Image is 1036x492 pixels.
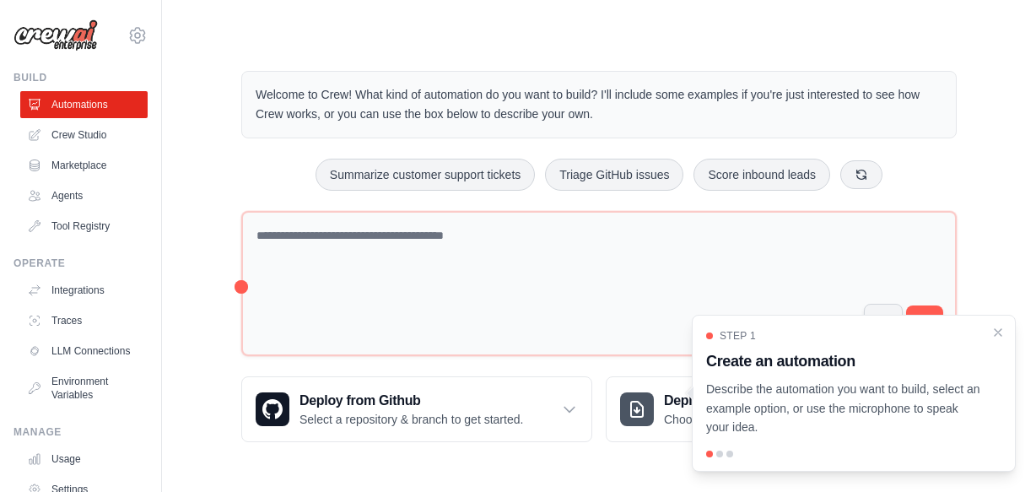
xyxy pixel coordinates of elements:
[13,257,148,270] div: Operate
[706,380,981,437] p: Describe the automation you want to build, select an example option, or use the microphone to spe...
[20,91,148,118] a: Automations
[316,159,535,191] button: Summarize customer support tickets
[20,338,148,365] a: LLM Connections
[13,425,148,439] div: Manage
[256,85,942,124] p: Welcome to Crew! What kind of automation do you want to build? I'll include some examples if you'...
[720,329,756,343] span: Step 1
[991,326,1005,339] button: Close walkthrough
[20,277,148,304] a: Integrations
[20,122,148,149] a: Crew Studio
[952,411,1036,492] iframe: Chat Widget
[20,307,148,334] a: Traces
[545,159,683,191] button: Triage GitHub issues
[693,159,830,191] button: Score inbound leads
[664,391,807,411] h3: Deploy from zip file
[13,71,148,84] div: Build
[706,349,981,373] h3: Create an automation
[20,152,148,179] a: Marketplace
[20,182,148,209] a: Agents
[299,391,523,411] h3: Deploy from Github
[20,368,148,408] a: Environment Variables
[13,19,98,51] img: Logo
[20,213,148,240] a: Tool Registry
[299,411,523,428] p: Select a repository & branch to get started.
[664,411,807,428] p: Choose a zip file to upload.
[20,446,148,473] a: Usage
